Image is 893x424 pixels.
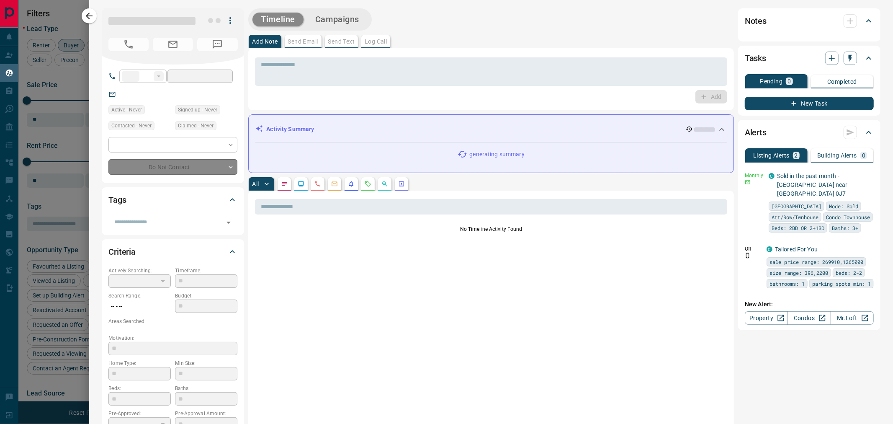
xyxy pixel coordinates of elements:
[365,181,371,187] svg: Requests
[745,122,874,142] div: Alerts
[178,106,217,114] span: Signed up - Never
[223,217,234,228] button: Open
[111,106,142,114] span: Active - Never
[108,292,171,300] p: Search Range:
[108,334,237,342] p: Motivation:
[331,181,338,187] svg: Emails
[108,359,171,367] p: Home Type:
[777,173,848,197] a: Sold in the past month - [GEOGRAPHIC_DATA] near [GEOGRAPHIC_DATA] 0J7
[178,122,214,130] span: Claimed - Never
[745,126,767,139] h2: Alerts
[817,153,857,158] p: Building Alerts
[175,267,237,274] p: Timeframe:
[255,225,727,233] p: No Timeline Activity Found
[745,245,762,253] p: Off
[832,224,858,232] span: Baths: 3+
[826,213,870,221] span: Condo Townhouse
[772,224,824,232] span: Beds: 2BD OR 2+1BD
[745,52,766,65] h2: Tasks
[281,181,288,187] svg: Notes
[827,79,857,85] p: Completed
[175,292,237,300] p: Budget:
[108,242,237,262] div: Criteria
[348,181,355,187] svg: Listing Alerts
[745,172,764,179] p: Monthly
[153,38,193,51] span: No Email
[831,311,874,325] a: Mr.Loft
[255,122,727,137] div: Activity Summary
[108,245,136,259] h2: Criteria
[769,173,775,179] div: condos.ca
[175,359,237,367] p: Min Size:
[108,159,237,175] div: Do Not Contact
[108,410,171,417] p: Pre-Approved:
[772,213,818,221] span: Att/Row/Twnhouse
[745,48,874,68] div: Tasks
[108,267,171,274] p: Actively Searching:
[836,269,862,277] span: beds: 2-2
[745,97,874,110] button: New Task
[829,202,858,210] span: Mode: Sold
[772,202,821,210] span: [GEOGRAPHIC_DATA]
[252,13,304,26] button: Timeline
[111,122,152,130] span: Contacted - Never
[745,11,874,31] div: Notes
[122,90,125,97] a: --
[197,38,237,51] span: No Number
[745,14,767,28] h2: Notes
[266,125,314,134] p: Activity Summary
[175,385,237,392] p: Baths:
[307,13,368,26] button: Campaigns
[745,300,874,309] p: New Alert:
[753,153,790,158] p: Listing Alerts
[767,246,772,252] div: condos.ca
[745,179,751,185] svg: Email
[812,279,871,288] span: parking spots min: 1
[108,318,237,325] p: Areas Searched:
[775,246,818,253] a: Tailored For You
[469,150,524,159] p: generating summary
[252,181,259,187] p: All
[108,190,237,210] div: Tags
[108,385,171,392] p: Beds:
[381,181,388,187] svg: Opportunities
[862,153,865,158] p: 0
[769,258,863,266] span: sale price range: 269910,1265000
[787,78,791,84] p: 0
[745,311,788,325] a: Property
[108,193,126,207] h2: Tags
[252,39,278,44] p: Add Note
[108,38,149,51] span: No Number
[760,78,782,84] p: Pending
[398,181,405,187] svg: Agent Actions
[787,311,831,325] a: Condos
[745,253,751,259] svg: Push Notification Only
[108,300,171,313] p: -- - --
[298,181,304,187] svg: Lead Browsing Activity
[314,181,321,187] svg: Calls
[795,153,798,158] p: 2
[769,279,805,288] span: bathrooms: 1
[175,410,237,417] p: Pre-Approval Amount:
[769,269,828,277] span: size range: 396,2200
